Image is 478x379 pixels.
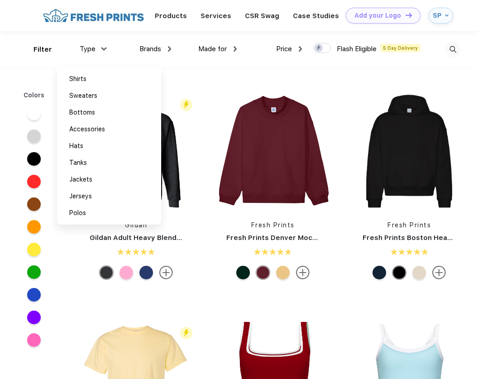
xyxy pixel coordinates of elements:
[180,99,192,111] img: flash_active_toggle.svg
[432,266,446,279] img: more.svg
[139,45,161,53] span: Brands
[276,45,292,53] span: Price
[213,91,333,211] img: func=resize&h=266
[392,266,406,279] div: Black
[119,266,133,279] div: Safety Pink
[380,44,421,52] span: 5 Day Delivery
[125,221,147,229] a: Gildan
[139,266,153,279] div: Hthr Sport Royal
[445,14,449,17] img: arrow_down_blue.svg
[226,234,423,242] a: Fresh Prints Denver Mock Neck Heavyweight Sweatshirt
[251,221,295,229] a: Fresh Prints
[256,266,270,279] div: Crimson Red
[159,266,173,279] img: more.svg
[234,46,237,52] img: dropdown.png
[100,266,113,279] div: Dark Heather
[69,91,97,101] div: Sweaters
[80,45,96,53] span: Type
[69,175,92,184] div: Jackets
[299,46,302,52] img: dropdown.png
[276,266,290,279] div: Bahama Yellow
[69,158,87,168] div: Tanks
[180,327,192,339] img: flash_active_toggle.svg
[349,91,469,211] img: func=resize&h=266
[337,45,377,53] span: Flash Eligible
[236,266,250,279] div: Forest Green
[69,125,105,134] div: Accessories
[69,192,92,201] div: Jerseys
[412,266,426,279] div: Sand
[445,42,460,57] img: desktop_search.svg
[296,266,310,279] img: more.svg
[406,13,412,18] img: DT
[90,234,287,242] a: Gildan Adult Heavy Blend 8 Oz. 50/50 Hooded Sweatshirt
[354,12,401,19] div: Add your Logo
[69,141,83,151] div: Hats
[17,91,52,100] div: Colors
[373,266,386,279] div: Navy
[387,221,431,229] a: Fresh Prints
[101,47,107,50] img: dropdown.png
[33,44,52,55] div: Filter
[69,108,95,117] div: Bottoms
[40,8,147,24] img: fo%20logo%202.webp
[69,208,86,218] div: Polos
[168,46,171,52] img: dropdown.png
[69,74,86,84] div: Shirts
[433,12,443,19] div: SP
[198,45,227,53] span: Made for
[155,12,187,20] a: Products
